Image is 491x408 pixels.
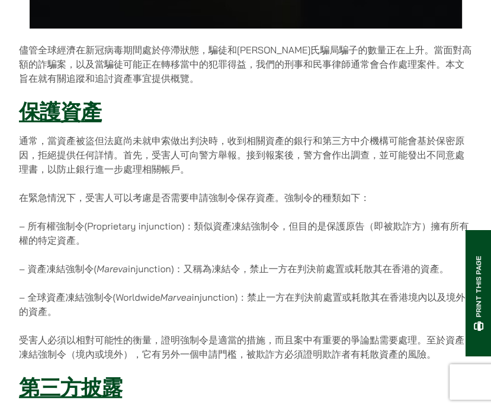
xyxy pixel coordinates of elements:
p: 通常，當資產被盜但法庭尚未就申索做出判決時，收到相關資產的銀行和第三方中介機構可能會基於保密原因，拒絕提供任何詳情。首先，受害人可向警方舉報。接到報案後，警方會作出調查，並可能發出不同意處理書，... [19,133,472,176]
em: Mareva [97,263,127,275]
u: 產 [81,98,102,126]
u: 保護資 [19,98,81,126]
p: – 全球資產凍結強制令(Worldwide injunction)：禁止一方在判決前處置或耗散其在香港境內以及境外的資產。 [19,290,472,318]
u: 第三方披露 [19,374,122,401]
p: 在緊急情況下，受害人可以考慮是否需要申請強制令保存資產。強制令的種類如下： [19,190,472,205]
em: Marvea [160,291,191,303]
p: 儘管全球經濟在新冠病毒期間處於停滯狀態，騙徒和[PERSON_NAME]氏騙局騙子的數量正在上升。當面對高額的詐騙案，以及當騙徒可能正在轉移當中的犯罪得益，我們的刑事和民事律師通常會合作處理案件... [19,43,472,85]
p: – 資產凍結強制令( injunction)：又稱為凍結令，禁止一方在判決前處置或耗散其在香港的資產。 [19,262,472,276]
p: 受害人必須以相對可能性的衡量，證明強制令是適當的措施，而且案中有重要的爭論點需要處理。至於資產凍結強制令（境內或境外），它有另外一個申請門檻，被欺詐方必須證明欺詐者有耗散資產的風險。 [19,333,472,361]
p: – 所有權強制令(Proprietary injunction)：類似資產凍結強制令，但目的是保護原告（即被欺詐方）擁有所有權的特定資產。 [19,219,472,247]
